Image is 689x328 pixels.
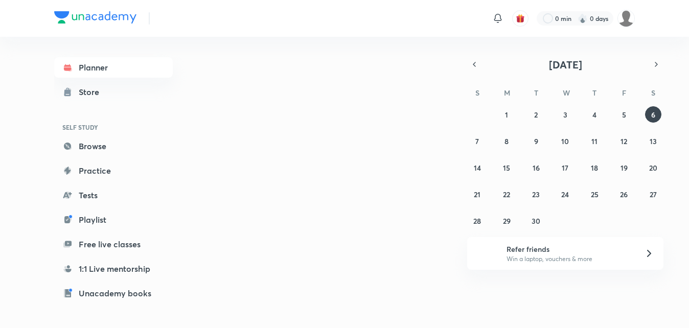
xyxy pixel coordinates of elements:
[469,186,486,202] button: September 21, 2025
[504,88,510,98] abbr: Monday
[528,106,544,123] button: September 2, 2025
[651,88,655,98] abbr: Saturday
[645,159,661,176] button: September 20, 2025
[503,163,510,173] abbr: September 15, 2025
[591,163,598,173] abbr: September 18, 2025
[557,186,573,202] button: September 24, 2025
[507,244,632,254] h6: Refer friends
[586,159,603,176] button: September 18, 2025
[557,133,573,149] button: September 10, 2025
[54,259,173,279] a: 1:1 Live mentorship
[528,159,544,176] button: September 16, 2025
[561,136,569,146] abbr: September 10, 2025
[620,190,628,199] abbr: September 26, 2025
[534,136,538,146] abbr: September 9, 2025
[621,136,627,146] abbr: September 12, 2025
[528,133,544,149] button: September 9, 2025
[503,216,511,226] abbr: September 29, 2025
[621,163,628,173] abbr: September 19, 2025
[586,106,603,123] button: September 4, 2025
[475,88,479,98] abbr: Sunday
[645,106,661,123] button: September 6, 2025
[54,160,173,181] a: Practice
[616,106,632,123] button: September 5, 2025
[528,213,544,229] button: September 30, 2025
[54,11,136,26] a: Company Logo
[481,57,649,72] button: [DATE]
[532,216,540,226] abbr: September 30, 2025
[505,110,508,120] abbr: September 1, 2025
[578,13,588,24] img: streak
[562,163,568,173] abbr: September 17, 2025
[79,86,105,98] div: Store
[469,159,486,176] button: September 14, 2025
[616,186,632,202] button: September 26, 2025
[503,190,510,199] abbr: September 22, 2025
[591,136,598,146] abbr: September 11, 2025
[498,133,515,149] button: September 8, 2025
[54,136,173,156] a: Browse
[473,216,481,226] abbr: September 28, 2025
[498,186,515,202] button: September 22, 2025
[649,163,657,173] abbr: September 20, 2025
[474,163,481,173] abbr: September 14, 2025
[54,119,173,136] h6: SELF STUDY
[549,58,582,72] span: [DATE]
[475,136,479,146] abbr: September 7, 2025
[651,110,655,120] abbr: September 6, 2025
[622,88,626,98] abbr: Friday
[507,254,632,264] p: Win a laptop, vouchers & more
[528,186,544,202] button: September 23, 2025
[591,190,599,199] abbr: September 25, 2025
[563,88,570,98] abbr: Wednesday
[557,159,573,176] button: September 17, 2025
[592,110,596,120] abbr: September 4, 2025
[534,88,538,98] abbr: Tuesday
[586,186,603,202] button: September 25, 2025
[586,133,603,149] button: September 11, 2025
[557,106,573,123] button: September 3, 2025
[592,88,596,98] abbr: Thursday
[622,110,626,120] abbr: September 5, 2025
[54,185,173,205] a: Tests
[645,186,661,202] button: September 27, 2025
[645,133,661,149] button: September 13, 2025
[534,110,538,120] abbr: September 2, 2025
[469,133,486,149] button: September 7, 2025
[54,283,173,303] a: Unacademy books
[650,136,657,146] abbr: September 13, 2025
[650,190,657,199] abbr: September 27, 2025
[616,159,632,176] button: September 19, 2025
[512,10,529,27] button: avatar
[474,190,480,199] abbr: September 21, 2025
[54,209,173,230] a: Playlist
[498,106,515,123] button: September 1, 2025
[532,190,540,199] abbr: September 23, 2025
[616,133,632,149] button: September 12, 2025
[54,82,173,102] a: Store
[617,10,635,27] img: Shikha kumari
[561,190,569,199] abbr: September 24, 2025
[498,159,515,176] button: September 15, 2025
[54,11,136,24] img: Company Logo
[54,234,173,254] a: Free live classes
[54,57,173,78] a: Planner
[469,213,486,229] button: September 28, 2025
[563,110,567,120] abbr: September 3, 2025
[504,136,509,146] abbr: September 8, 2025
[533,163,540,173] abbr: September 16, 2025
[516,14,525,23] img: avatar
[475,243,496,264] img: referral
[498,213,515,229] button: September 29, 2025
